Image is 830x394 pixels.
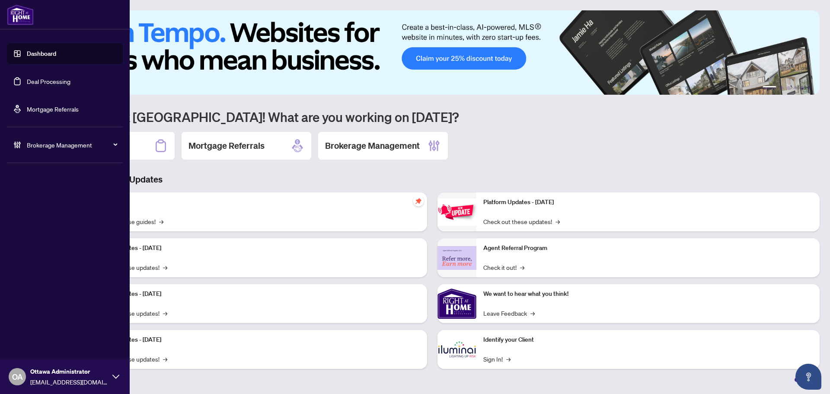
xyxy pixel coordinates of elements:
[30,377,108,387] span: [EMAIL_ADDRESS][DOMAIN_NAME]
[325,140,420,152] h2: Brokerage Management
[27,105,79,113] a: Mortgage Referrals
[483,217,560,226] a: Check out these updates!→
[188,140,265,152] h2: Mortgage Referrals
[30,367,108,376] span: Ottawa Administrator
[763,86,776,90] button: 1
[506,354,511,364] span: →
[483,243,813,253] p: Agent Referral Program
[483,308,535,318] a: Leave Feedback→
[163,354,167,364] span: →
[437,199,476,226] img: Platform Updates - June 23, 2025
[483,198,813,207] p: Platform Updates - [DATE]
[801,86,804,90] button: 5
[795,364,821,390] button: Open asap
[483,354,511,364] a: Sign In!→
[483,263,524,272] a: Check it out!→
[45,109,820,125] h1: Welcome back [GEOGRAPHIC_DATA]! What are you working on [DATE]?
[163,263,167,272] span: →
[12,371,23,383] span: OA
[413,196,424,206] span: pushpin
[483,335,813,345] p: Identify your Client
[27,140,117,150] span: Brokerage Management
[91,289,420,299] p: Platform Updates - [DATE]
[483,289,813,299] p: We want to hear what you think!
[437,246,476,270] img: Agent Referral Program
[787,86,790,90] button: 3
[7,4,34,25] img: logo
[159,217,163,226] span: →
[794,86,797,90] button: 4
[91,198,420,207] p: Self-Help
[91,243,420,253] p: Platform Updates - [DATE]
[555,217,560,226] span: →
[437,330,476,369] img: Identify your Client
[27,50,56,58] a: Dashboard
[808,86,811,90] button: 6
[45,173,820,186] h3: Brokerage & Industry Updates
[91,335,420,345] p: Platform Updates - [DATE]
[27,77,70,85] a: Deal Processing
[780,86,783,90] button: 2
[45,10,820,95] img: Slide 0
[530,308,535,318] span: →
[520,263,524,272] span: →
[437,284,476,323] img: We want to hear what you think!
[163,308,167,318] span: →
